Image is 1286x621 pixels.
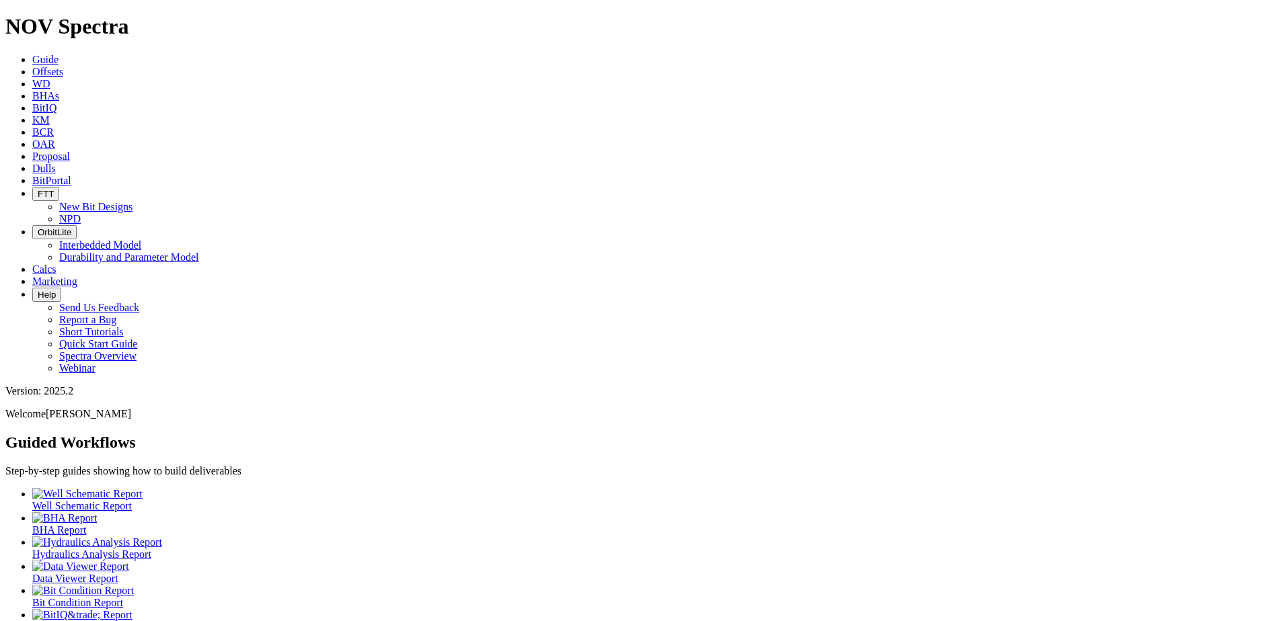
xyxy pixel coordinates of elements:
a: BitIQ [32,102,56,114]
a: Guide [32,54,59,65]
a: BCR [32,126,54,138]
a: Dulls [32,163,56,174]
span: [PERSON_NAME] [46,408,131,419]
span: Hydraulics Analysis Report [32,548,151,560]
img: BitIQ&trade; Report [32,609,133,621]
a: BitPortal [32,175,71,186]
span: OrbitLite [38,227,71,237]
img: Hydraulics Analysis Report [32,536,162,548]
p: Welcome [5,408,1281,420]
a: Quick Start Guide [59,338,137,349]
a: Marketing [32,276,77,287]
div: Version: 2025.2 [5,385,1281,397]
a: NPD [59,213,81,224]
a: Short Tutorials [59,326,124,337]
img: Well Schematic Report [32,488,143,500]
h1: NOV Spectra [5,14,1281,39]
a: New Bit Designs [59,201,133,212]
a: WD [32,78,50,89]
p: Step-by-step guides showing how to build deliverables [5,465,1281,477]
a: OAR [32,138,55,150]
img: Data Viewer Report [32,561,129,573]
span: FTT [38,189,54,199]
a: KM [32,114,50,126]
img: Bit Condition Report [32,585,134,597]
a: BHA Report BHA Report [32,512,1281,536]
span: BHA Report [32,524,86,536]
a: Data Viewer Report Data Viewer Report [32,561,1281,584]
a: Calcs [32,263,56,275]
a: Offsets [32,66,63,77]
button: OrbitLite [32,225,77,239]
span: Data Viewer Report [32,573,118,584]
a: Hydraulics Analysis Report Hydraulics Analysis Report [32,536,1281,560]
a: Webinar [59,362,96,374]
span: Help [38,290,56,300]
span: Well Schematic Report [32,500,132,511]
button: FTT [32,187,59,201]
a: Durability and Parameter Model [59,251,199,263]
h2: Guided Workflows [5,433,1281,452]
a: BHAs [32,90,59,101]
a: Send Us Feedback [59,302,139,313]
button: Help [32,288,61,302]
span: Bit Condition Report [32,597,123,608]
img: BHA Report [32,512,97,524]
a: Proposal [32,151,70,162]
a: Report a Bug [59,314,116,325]
a: Bit Condition Report Bit Condition Report [32,585,1281,608]
a: Interbedded Model [59,239,141,251]
a: Well Schematic Report Well Schematic Report [32,488,1281,511]
a: Spectra Overview [59,350,137,362]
